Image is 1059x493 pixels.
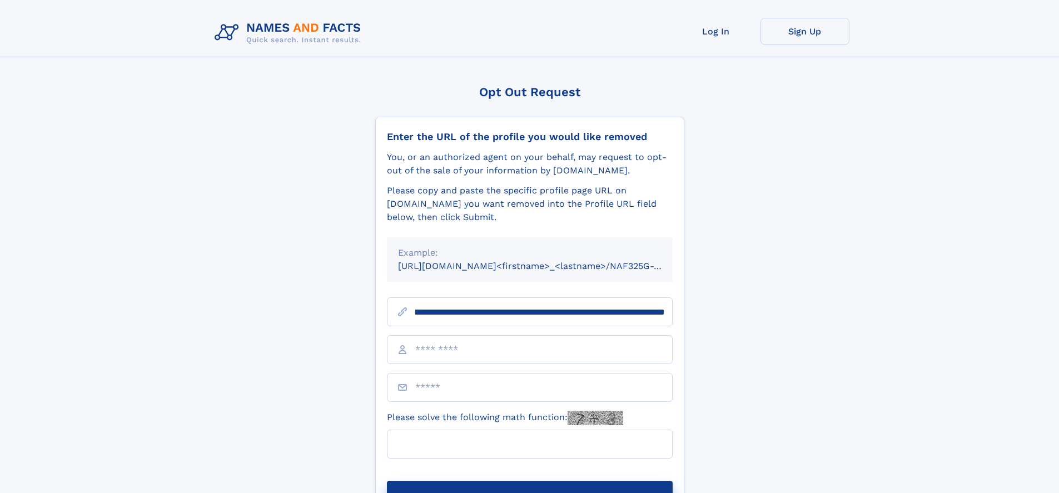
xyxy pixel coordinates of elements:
[398,261,694,271] small: [URL][DOMAIN_NAME]<firstname>_<lastname>/NAF325G-xxxxxxxx
[210,18,370,48] img: Logo Names and Facts
[387,411,623,425] label: Please solve the following math function:
[387,184,673,224] div: Please copy and paste the specific profile page URL on [DOMAIN_NAME] you want removed into the Pr...
[375,85,684,99] div: Opt Out Request
[672,18,760,45] a: Log In
[387,151,673,177] div: You, or an authorized agent on your behalf, may request to opt-out of the sale of your informatio...
[760,18,849,45] a: Sign Up
[387,131,673,143] div: Enter the URL of the profile you would like removed
[398,246,662,260] div: Example:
